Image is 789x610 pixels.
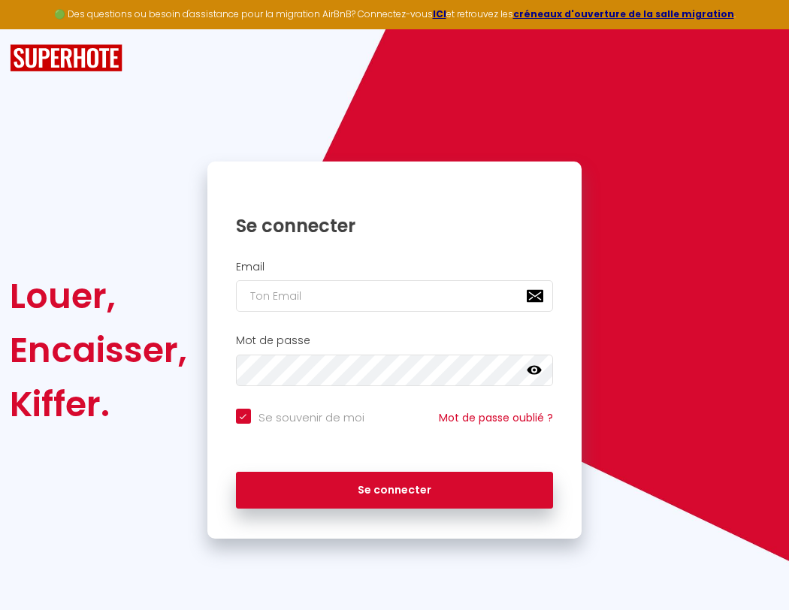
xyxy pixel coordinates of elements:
[439,410,553,425] a: Mot de passe oublié ?
[10,269,187,323] div: Louer,
[236,280,554,312] input: Ton Email
[10,323,187,377] div: Encaisser,
[433,8,446,20] a: ICI
[236,472,554,509] button: Se connecter
[513,8,734,20] a: créneaux d'ouverture de la salle migration
[236,334,554,347] h2: Mot de passe
[10,44,122,72] img: SuperHote logo
[236,214,554,237] h1: Se connecter
[10,377,187,431] div: Kiffer.
[236,261,554,273] h2: Email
